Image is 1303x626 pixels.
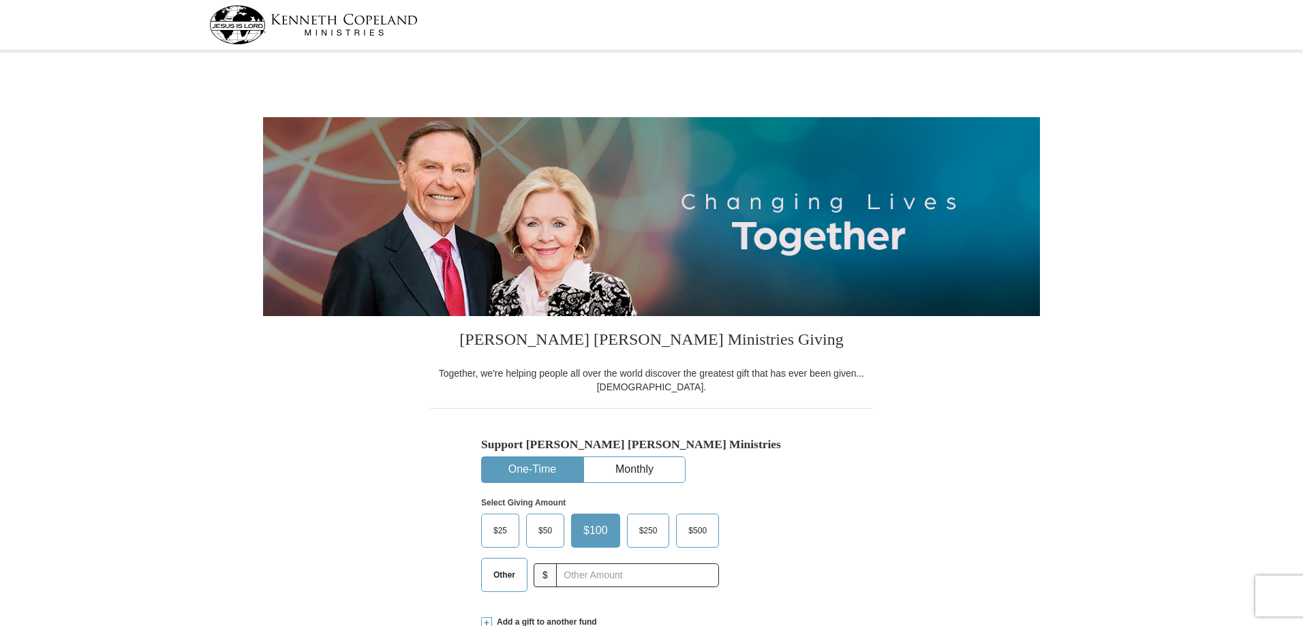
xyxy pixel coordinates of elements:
div: Together, we're helping people all over the world discover the greatest gift that has ever been g... [430,366,873,394]
span: Other [487,565,522,585]
h3: [PERSON_NAME] [PERSON_NAME] Ministries Giving [430,316,873,366]
span: $500 [681,520,714,541]
input: Other Amount [556,563,719,587]
span: $250 [632,520,664,541]
h5: Support [PERSON_NAME] [PERSON_NAME] Ministries [481,437,822,452]
button: Monthly [584,457,685,482]
span: $100 [577,520,615,541]
span: $25 [487,520,514,541]
img: kcm-header-logo.svg [209,5,418,44]
strong: Select Giving Amount [481,498,566,507]
button: One-Time [482,457,583,482]
span: $50 [532,520,559,541]
span: $ [534,563,557,587]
